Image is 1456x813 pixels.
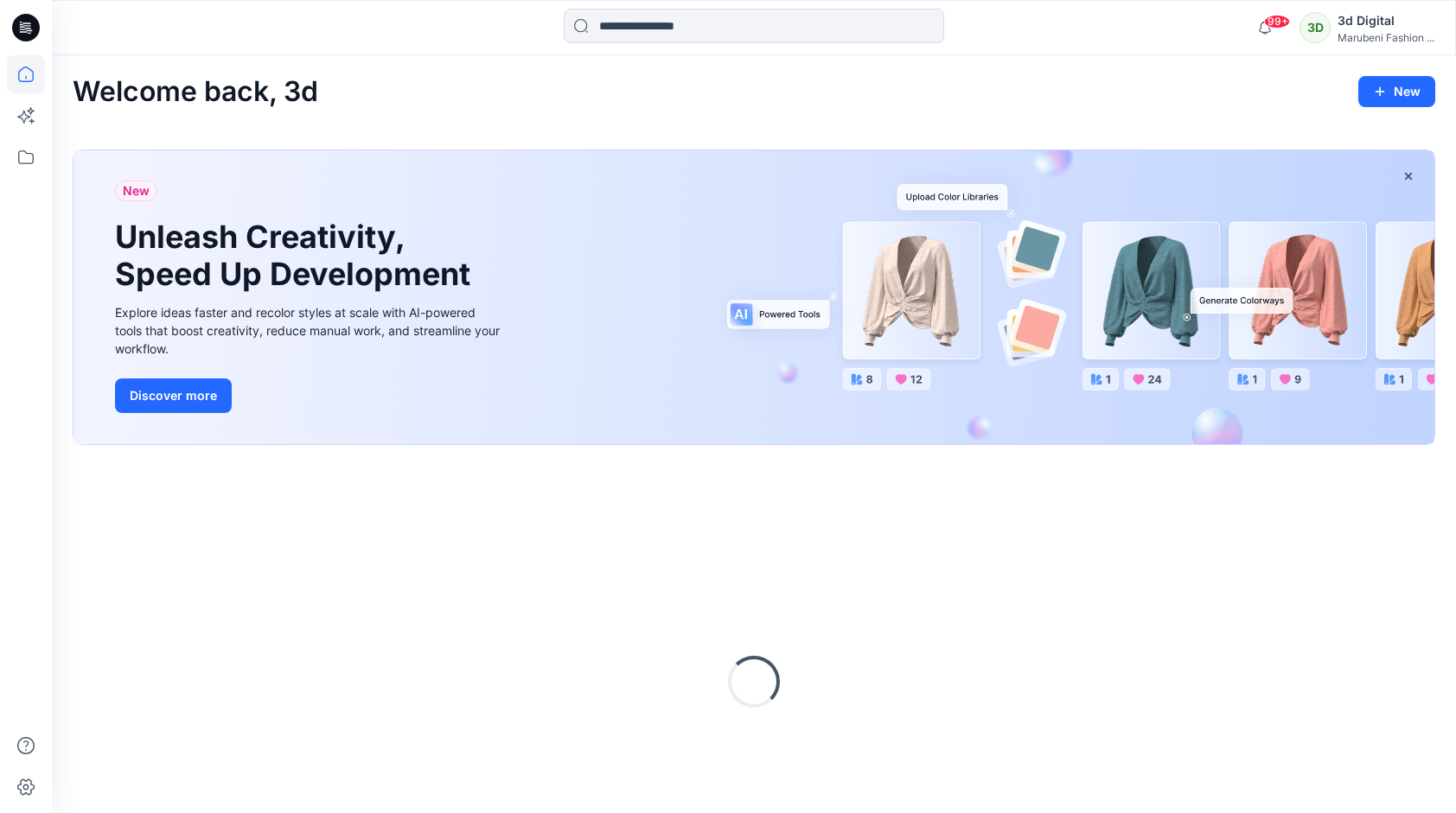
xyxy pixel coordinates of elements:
span: New [123,181,150,201]
div: Marubeni Fashion ... [1338,31,1434,44]
h1: Unleash Creativity, Speed Up Development [115,219,478,293]
span: 99+ [1264,15,1290,29]
div: Explore ideas faster and recolor styles at scale with AI-powered tools that boost creativity, red... [115,303,504,358]
a: Discover more [115,378,504,413]
h2: Welcome back, 3d [73,76,318,108]
div: 3D [1300,12,1331,43]
div: 3d Digital [1338,10,1434,31]
button: New [1358,76,1435,107]
button: Discover more [115,378,232,413]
